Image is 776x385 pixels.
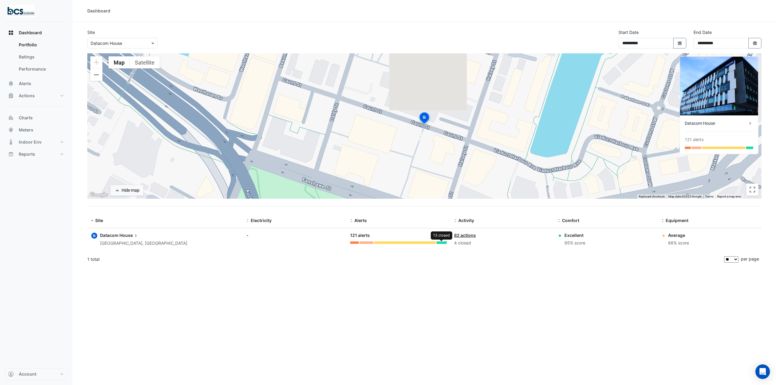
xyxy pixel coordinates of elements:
div: Excellent [564,232,585,238]
div: Datacom House [685,120,747,127]
app-icon: Indoor Env [8,139,14,145]
img: Datacom House [680,57,758,115]
img: Google [89,191,109,199]
div: Dashboard [87,8,110,14]
a: Terms (opens in new tab) [705,195,714,198]
div: 4 closed [454,240,550,247]
div: 1 total [87,252,723,267]
label: Site [87,29,95,35]
span: Account [19,371,36,377]
div: 121 alerts [685,137,704,143]
span: Alerts [19,81,31,87]
div: 66% score [668,240,689,247]
a: 82 actions [454,233,476,238]
button: Actions [5,90,68,102]
app-icon: Alerts [8,81,14,87]
div: Open Intercom Messenger [755,364,770,379]
span: Activity [458,218,474,223]
span: Indoor Env [19,139,42,145]
button: Indoor Env [5,136,68,148]
span: Site [95,218,103,223]
button: Account [5,368,68,380]
img: Company Logo [7,5,35,17]
span: Map data ©2025 Google [668,195,701,198]
div: [GEOGRAPHIC_DATA], [GEOGRAPHIC_DATA] [100,240,187,247]
span: Datacom [100,233,119,238]
button: Show satellite imagery [130,56,160,68]
span: Charts [19,115,33,121]
a: Performance [14,63,68,75]
div: Dashboard [5,39,68,78]
app-icon: Charts [8,115,14,121]
span: Dashboard [19,30,42,36]
app-icon: Meters [8,127,14,133]
fa-icon: Select Date [677,41,683,46]
div: Hide map [122,187,139,194]
a: Ratings [14,51,68,63]
label: Start Date [618,29,639,35]
span: Actions [19,93,35,99]
app-icon: Actions [8,93,14,99]
a: Open this area in Google Maps (opens a new window) [89,191,109,199]
button: Zoom in [90,56,102,68]
button: Meters [5,124,68,136]
span: Alerts [354,218,367,223]
button: Toggle fullscreen view [746,184,758,196]
div: 95% score [564,240,585,247]
a: Report a map error [717,195,741,198]
span: Equipment [666,218,688,223]
button: Keyboard shortcuts [639,194,665,199]
span: Meters [19,127,33,133]
button: Alerts [5,78,68,90]
button: Dashboard [5,27,68,39]
app-icon: Reports [8,151,14,157]
img: site-pin-selected.svg [418,111,431,126]
div: Average [668,232,689,238]
button: Reports [5,148,68,160]
span: Electricity [251,218,272,223]
label: End Date [694,29,712,35]
span: per page [741,256,759,261]
span: Comfort [562,218,579,223]
span: House [119,232,139,239]
span: Reports [19,151,35,157]
button: Show street map [109,56,130,68]
div: - [246,232,343,238]
div: 13 closed [431,231,452,239]
a: Portfolio [14,39,68,51]
fa-icon: Select Date [752,41,758,46]
div: 121 alerts [350,232,447,239]
button: Zoom out [90,69,102,81]
button: Charts [5,112,68,124]
app-icon: Dashboard [8,30,14,36]
button: Hide map [110,185,143,196]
